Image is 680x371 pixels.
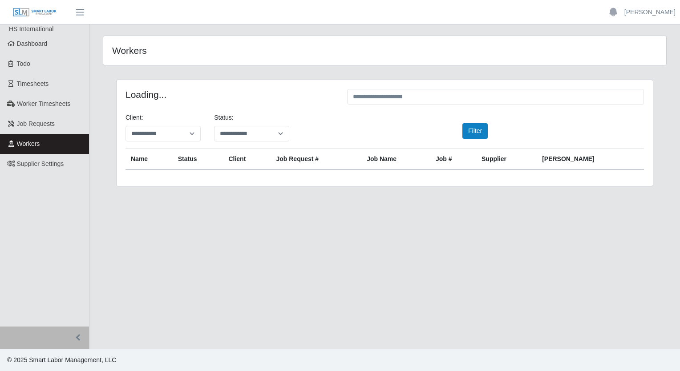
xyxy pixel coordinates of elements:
span: Workers [17,140,40,147]
span: Dashboard [17,40,48,47]
h4: Workers [112,45,332,56]
th: Status [173,149,223,170]
span: Timesheets [17,80,49,87]
th: Job # [430,149,476,170]
th: Client [223,149,271,170]
th: [PERSON_NAME] [537,149,644,170]
th: Job Request # [271,149,361,170]
label: Status: [214,113,234,122]
span: HS International [9,25,53,32]
span: © 2025 Smart Labor Management, LLC [7,356,116,363]
button: Filter [462,123,488,139]
img: SLM Logo [12,8,57,17]
th: Name [125,149,173,170]
h4: Loading... [125,89,334,100]
th: Job Name [361,149,430,170]
a: [PERSON_NAME] [624,8,676,17]
span: Supplier Settings [17,160,64,167]
span: Todo [17,60,30,67]
label: Client: [125,113,143,122]
span: Job Requests [17,120,55,127]
th: Supplier [476,149,537,170]
span: Worker Timesheets [17,100,70,107]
